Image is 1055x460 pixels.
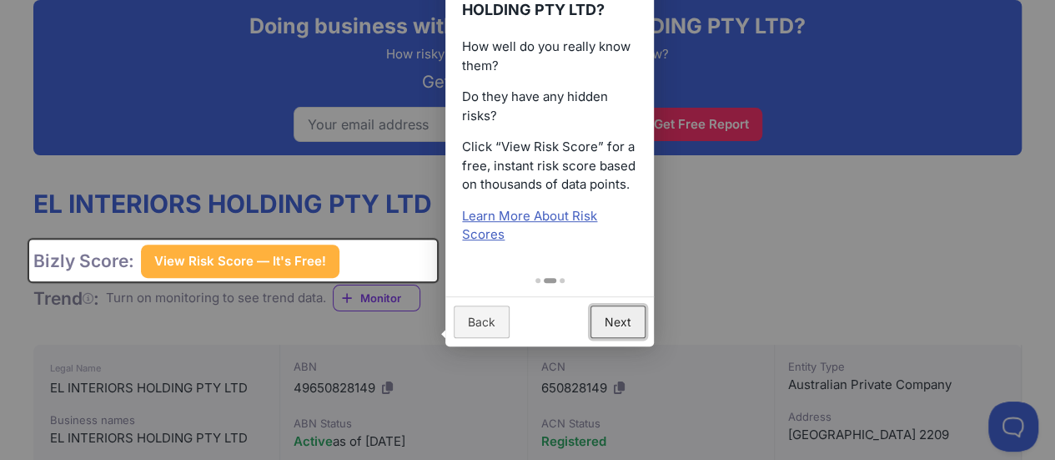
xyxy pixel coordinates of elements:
p: Do they have any hidden risks? [462,88,637,125]
a: Next [590,306,646,338]
p: How well do you really know them? [462,38,637,75]
p: Click “View Risk Score” for a free, instant risk score based on thousands of data points. [462,138,637,195]
a: Back [454,306,510,338]
a: Learn More About Risk Scores [462,208,597,243]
